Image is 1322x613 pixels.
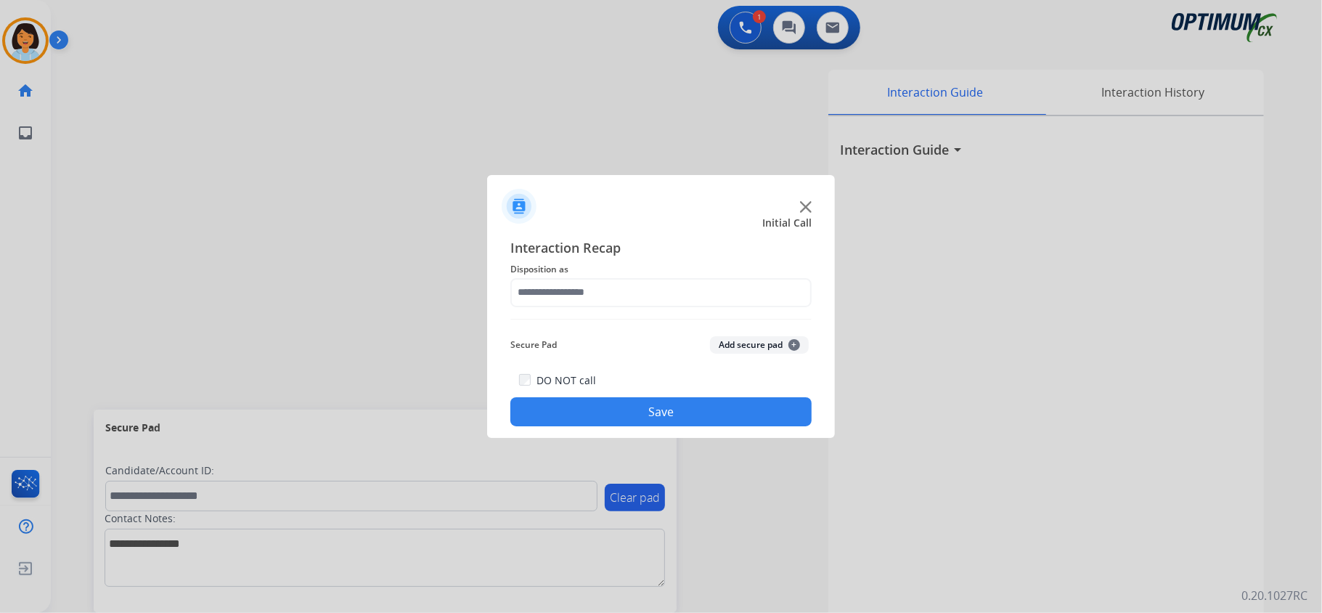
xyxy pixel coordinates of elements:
button: Add secure pad+ [710,336,809,354]
label: DO NOT call [536,373,596,388]
span: Disposition as [510,261,812,278]
span: Interaction Recap [510,238,812,261]
span: Secure Pad [510,336,557,354]
p: 0.20.1027RC [1241,587,1307,604]
span: + [788,339,800,351]
img: contactIcon [502,189,536,224]
button: Save [510,397,812,426]
span: Initial Call [762,216,812,230]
